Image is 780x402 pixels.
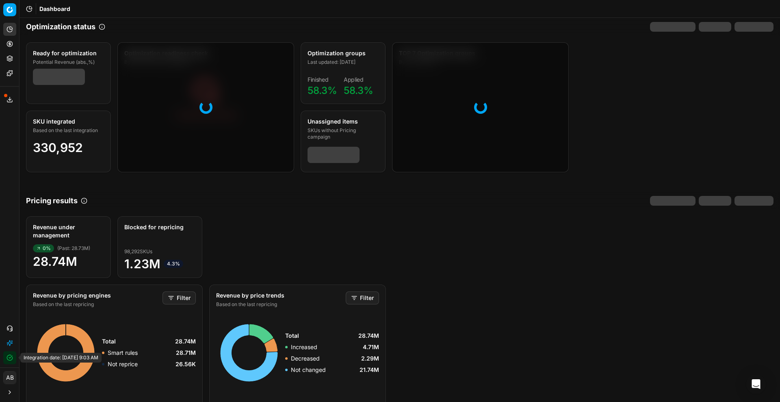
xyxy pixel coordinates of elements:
div: Revenue under management [33,223,102,239]
div: Potential Revenue (abs.,%) [33,59,102,65]
div: Based on the last repricing [216,301,344,308]
span: Total [102,337,116,346]
p: Not changed [291,366,326,374]
p: Decreased [291,354,320,363]
p: Not reprice [108,360,138,368]
span: 0% [33,244,54,252]
p: Smart rules [108,349,138,357]
span: 98,292 SKUs [124,248,152,255]
span: Dashboard [39,5,70,13]
span: 28.74M [175,337,196,346]
div: Blocked for repricing [124,223,194,231]
div: Open Intercom Messenger [746,374,766,394]
span: 28.71M [176,349,196,357]
div: Last updated: [DATE] [308,59,377,65]
div: SKU integrated [33,117,102,126]
div: SKUs without Pricing campaign [308,127,377,140]
span: AB [4,372,16,384]
div: Unassigned items [308,117,377,126]
nav: breadcrumb [39,5,70,13]
span: 4.71M [363,343,379,351]
h2: Pricing results [26,195,78,206]
span: 28.74M [33,254,104,269]
span: ( Past : 28.73M ) [57,245,90,252]
span: Total [285,332,299,340]
div: Based on the last repricing [33,301,161,308]
span: 1.23M [124,256,195,271]
button: Filter [162,291,196,304]
div: Revenue by price trends [216,291,344,300]
div: Based on the last integration [33,127,102,134]
span: 2.29M [361,354,379,363]
h2: Optimization status [26,21,95,33]
dt: Finished [308,77,337,83]
button: Filter [346,291,379,304]
button: AB [3,371,16,384]
p: Increased [291,343,317,351]
span: 28.74M [358,332,379,340]
span: 330,952 [33,140,83,155]
dt: Applied [344,77,373,83]
div: Optimization groups [308,49,377,57]
span: 58.3% [308,85,337,96]
span: 4.3% [164,260,183,268]
span: 21.74M [360,366,379,374]
span: 58.3% [344,85,373,96]
div: Ready for optimization [33,49,102,57]
span: 26.56K [175,360,196,368]
div: Revenue by pricing engines [33,291,161,300]
div: Integration date: [DATE] 9:03 AM [20,353,102,363]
